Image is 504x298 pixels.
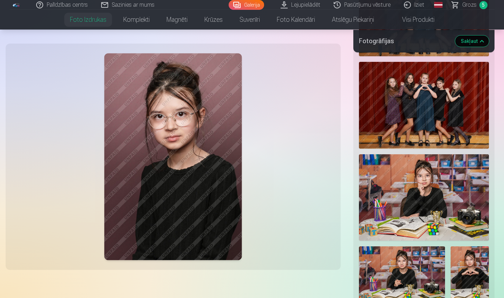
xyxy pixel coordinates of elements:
[231,10,268,30] a: Suvenīri
[382,10,443,30] a: Visi produkti
[196,10,231,30] a: Krūzes
[13,3,20,7] img: /fa1
[323,10,382,30] a: Atslēgu piekariņi
[462,1,477,9] span: Grozs
[479,1,487,9] span: 5
[158,10,196,30] a: Magnēti
[115,10,158,30] a: Komplekti
[268,10,323,30] a: Foto kalendāri
[455,35,489,46] button: Sakļaut
[61,10,115,30] a: Foto izdrukas
[359,36,450,46] h5: Fotogrāfijas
